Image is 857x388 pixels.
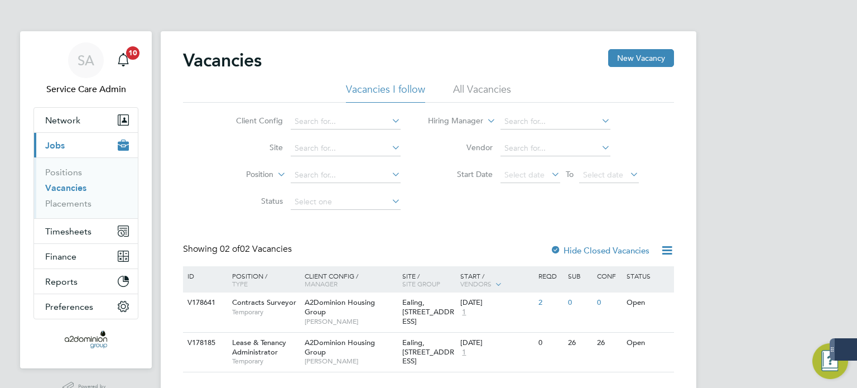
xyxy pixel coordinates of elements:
span: Type [232,279,248,288]
div: Site / [399,266,458,293]
div: Sub [565,266,594,285]
div: V178185 [185,333,224,353]
span: Timesheets [45,226,92,237]
h2: Vacancies [183,49,262,71]
span: To [562,167,577,181]
input: Search for... [500,114,610,130]
a: Vacancies [45,183,86,193]
span: 02 Vacancies [220,243,292,255]
img: a2dominion-logo-retina.png [65,330,107,348]
div: Showing [183,243,294,255]
div: Jobs [34,157,138,218]
nav: Main navigation [20,31,152,368]
div: Open [624,293,672,313]
span: Site Group [402,279,440,288]
a: 10 [112,42,134,78]
span: Select date [583,170,623,180]
span: Ealing, [STREET_ADDRESS] [402,338,454,366]
div: Open [624,333,672,353]
span: Jobs [45,140,65,151]
span: Network [45,115,80,126]
div: Position / [224,266,302,293]
button: Engage Resource Center [812,343,848,379]
button: New Vacancy [608,49,674,67]
span: Temporary [232,308,299,317]
button: Timesheets [34,219,138,243]
input: Search for... [291,141,401,156]
label: Site [219,142,283,152]
span: A2Dominion Housing Group [305,338,375,357]
span: 1 [460,348,468,357]
span: Finance [45,251,76,262]
span: Manager [305,279,338,288]
input: Search for... [291,114,401,130]
a: SAService Care Admin [33,42,138,96]
a: Positions [45,167,82,178]
label: Start Date [428,169,493,179]
div: [DATE] [460,338,533,348]
label: Status [219,196,283,206]
button: Jobs [34,133,138,157]
input: Search for... [291,167,401,183]
button: Network [34,108,138,132]
div: Conf [594,266,623,285]
div: Client Config / [302,266,399,293]
button: Preferences [34,294,138,319]
span: 10 [126,46,139,60]
button: Finance [34,244,138,269]
div: V178641 [185,293,224,313]
label: Vendor [428,142,493,152]
label: Hide Closed Vacancies [550,245,649,256]
span: Select date [504,170,545,180]
span: Contracts Surveyor [232,298,296,307]
span: [PERSON_NAME] [305,317,397,326]
li: Vacancies I follow [346,83,425,103]
span: Ealing, [STREET_ADDRESS] [402,298,454,326]
span: Service Care Admin [33,83,138,96]
div: 0 [565,293,594,313]
div: 26 [594,333,623,353]
button: Reports [34,269,138,294]
span: 1 [460,308,468,317]
input: Search for... [500,141,610,156]
div: 0 [536,333,565,353]
label: Hiring Manager [419,116,483,127]
div: Reqd [536,266,565,285]
div: Status [624,266,672,285]
a: Go to home page [33,330,138,348]
li: All Vacancies [453,83,511,103]
span: SA [78,53,94,68]
span: Reports [45,276,78,287]
label: Position [209,169,273,180]
span: Lease & Tenancy Administrator [232,338,286,357]
div: 0 [594,293,623,313]
span: [PERSON_NAME] [305,357,397,366]
div: ID [185,266,224,285]
span: 02 of [220,243,240,255]
span: Vendors [460,279,492,288]
input: Select one [291,194,401,210]
span: Preferences [45,301,93,312]
div: [DATE] [460,298,533,308]
label: Client Config [219,116,283,126]
div: 2 [536,293,565,313]
a: Placements [45,198,92,209]
span: Temporary [232,357,299,366]
div: 26 [565,333,594,353]
div: Start / [458,266,536,294]
span: A2Dominion Housing Group [305,298,375,317]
